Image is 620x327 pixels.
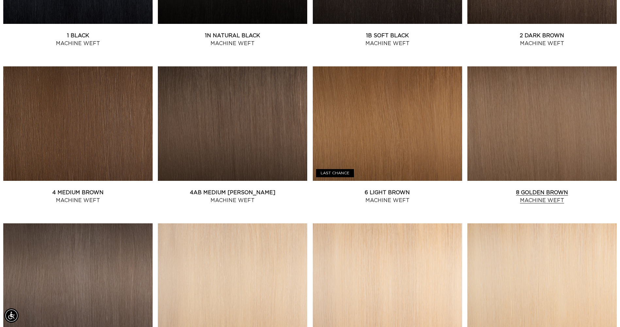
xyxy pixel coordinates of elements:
[158,189,307,204] a: 4AB Medium [PERSON_NAME] Machine Weft
[467,32,617,47] a: 2 Dark Brown Machine Weft
[3,32,153,47] a: 1 Black Machine Weft
[3,189,153,204] a: 4 Medium Brown Machine Weft
[587,296,620,327] iframe: Chat Widget
[313,189,462,204] a: 6 Light Brown Machine Weft
[4,308,19,323] div: Accessibility Menu
[467,189,617,204] a: 8 Golden Brown Machine Weft
[313,32,462,47] a: 1B Soft Black Machine Weft
[158,32,307,47] a: 1N Natural Black Machine Weft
